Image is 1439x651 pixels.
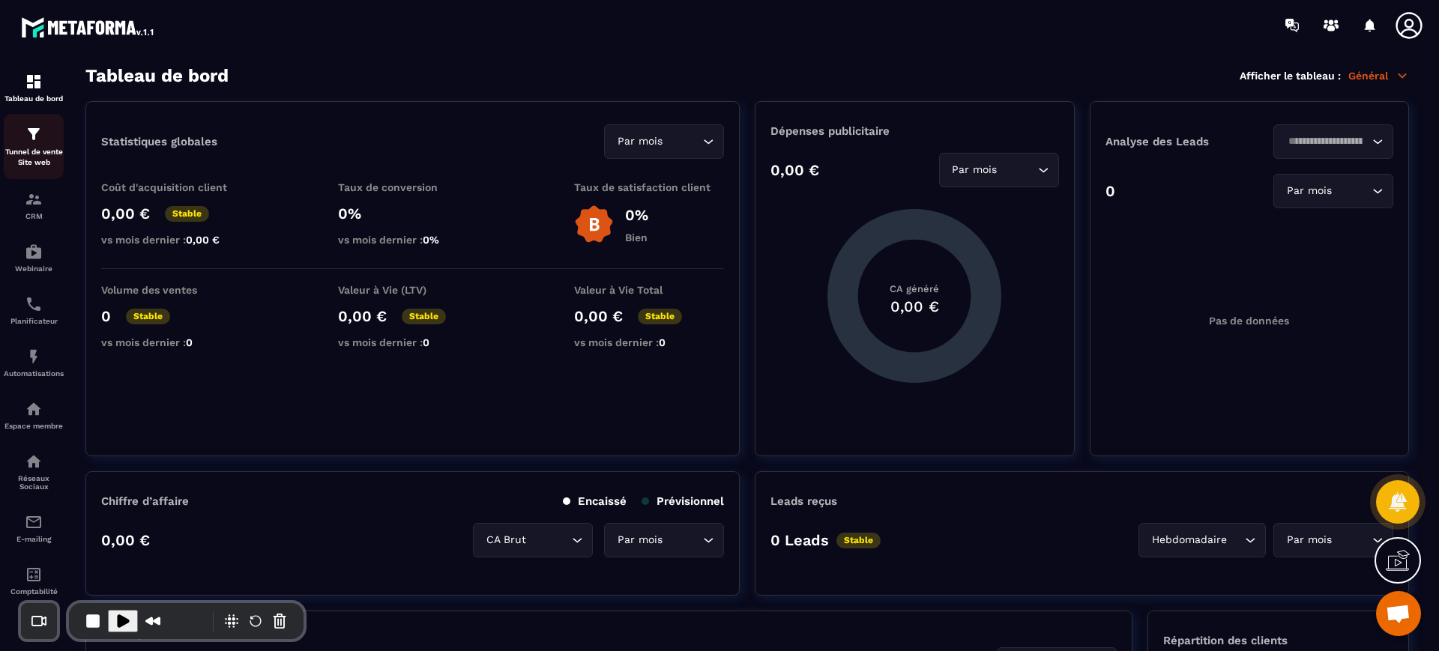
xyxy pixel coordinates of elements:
p: 0% [338,205,488,222]
p: Stable [638,309,682,324]
span: Par mois [1283,532,1335,548]
img: automations [25,400,43,418]
div: Search for option [604,124,724,159]
div: Ouvrir le chat [1376,591,1421,636]
div: Search for option [939,153,1059,187]
p: Volume des ventes [101,284,251,296]
img: formation [25,190,43,208]
p: Stable [126,309,170,324]
p: Stable [836,533,881,548]
p: Valeur à Vie Total [574,284,724,296]
span: 0 [186,336,193,348]
a: social-networksocial-networkRéseaux Sociaux [4,441,64,502]
img: email [25,513,43,531]
p: Taux de satisfaction client [574,181,724,193]
p: vs mois dernier : [338,234,488,246]
div: Search for option [1273,174,1393,208]
a: formationformationTableau de bord [4,61,64,114]
p: Réseaux Sociaux [4,474,64,491]
span: Par mois [949,162,1001,178]
input: Search for option [529,532,568,548]
p: Comptabilité [4,587,64,596]
p: Leads reçus [770,494,837,508]
div: Search for option [1273,523,1393,557]
div: Search for option [1138,523,1266,557]
input: Search for option [1001,162,1034,178]
p: 0,00 € [338,307,387,325]
a: emailemailE-mailing [4,502,64,554]
p: Espace membre [4,422,64,430]
p: vs mois dernier : [574,336,724,348]
p: Afficher le tableau : [1240,70,1341,82]
p: Coût d'acquisition client [101,181,251,193]
span: CA Brut [483,532,529,548]
p: Stable [402,309,446,324]
span: Hebdomadaire [1148,532,1230,548]
p: Automatisations [4,369,64,378]
input: Search for option [1335,532,1369,548]
span: 0,00 € [186,234,220,246]
img: formation [25,73,43,91]
a: schedulerschedulerPlanificateur [4,284,64,336]
p: Pas de données [1209,315,1289,327]
img: b-badge-o.b3b20ee6.svg [574,205,614,244]
p: 0,00 € [770,161,819,179]
p: Taux de conversion [338,181,488,193]
p: Bien [625,231,648,243]
p: vs mois dernier : [101,336,251,348]
h3: Tableau de bord [85,65,229,86]
img: logo [21,13,156,40]
p: 0 [101,307,111,325]
p: CRM [4,212,64,220]
p: 0,00 € [101,531,150,549]
a: formationformationTunnel de vente Site web [4,114,64,179]
p: Valeur à Vie (LTV) [338,284,488,296]
span: 0 [423,336,429,348]
span: Par mois [1283,183,1335,199]
span: 0 [659,336,666,348]
p: 0 [1105,182,1115,200]
img: scheduler [25,295,43,313]
a: automationsautomationsWebinaire [4,231,64,284]
p: Chiffre d’affaire [101,494,189,508]
a: formationformationCRM [4,179,64,231]
p: Répartition des clients [1163,634,1393,647]
p: Tableau de bord [4,94,64,103]
p: vs mois dernier : [338,336,488,348]
p: Analyse des Leads [1105,135,1249,148]
input: Search for option [666,133,699,150]
p: E-mailing [4,535,64,543]
input: Search for option [666,532,699,548]
img: automations [25,348,43,366]
div: Search for option [1273,124,1393,159]
p: Dépenses publicitaire [770,124,1058,138]
input: Search for option [1230,532,1241,548]
p: vs mois dernier : [101,234,251,246]
span: 0% [423,234,439,246]
p: 0,00 € [101,205,150,222]
div: Search for option [473,523,593,557]
span: Par mois [614,532,666,548]
img: automations [25,243,43,261]
a: automationsautomationsAutomatisations [4,336,64,389]
a: accountantaccountantComptabilité [4,554,64,607]
img: accountant [25,566,43,584]
p: 0 Leads [770,531,829,549]
div: Search for option [604,523,724,557]
p: 0% [625,206,648,224]
p: Prévisionnel [642,494,724,508]
p: Général [1348,69,1409,82]
p: Statistiques globales [101,135,217,148]
span: Par mois [614,133,666,150]
p: 0,00 € [574,307,623,325]
p: Encaissé [563,494,627,508]
p: Planificateur [4,317,64,325]
a: automationsautomationsEspace membre [4,389,64,441]
img: social-network [25,452,43,470]
input: Search for option [1283,133,1369,150]
p: Tunnel de vente Site web [4,147,64,168]
p: Webinaire [4,264,64,273]
input: Search for option [1335,183,1369,199]
p: Stable [165,206,209,222]
img: formation [25,125,43,143]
